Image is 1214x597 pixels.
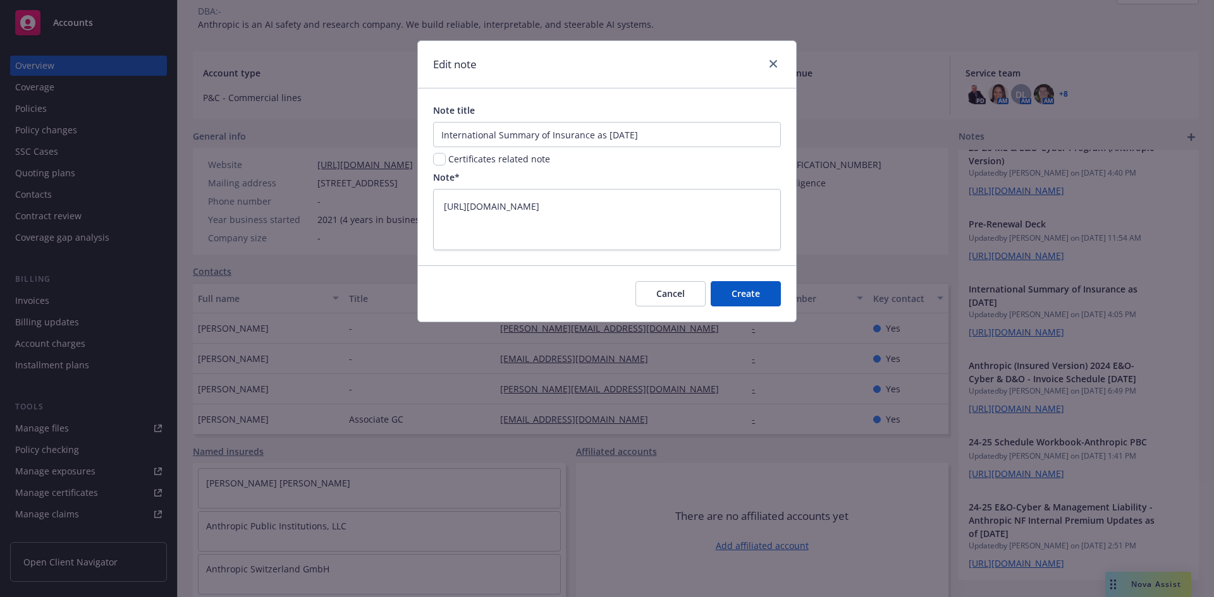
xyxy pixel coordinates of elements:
[448,152,550,166] span: Certificates related note
[656,287,685,299] span: Cancel
[732,287,760,299] span: Create
[766,56,781,71] a: close
[433,56,477,73] h1: Edit note
[433,171,460,183] span: Note*
[711,281,781,306] button: Create
[433,104,475,116] span: Note title
[433,189,781,250] textarea: [URL][DOMAIN_NAME]
[635,281,706,306] button: Cancel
